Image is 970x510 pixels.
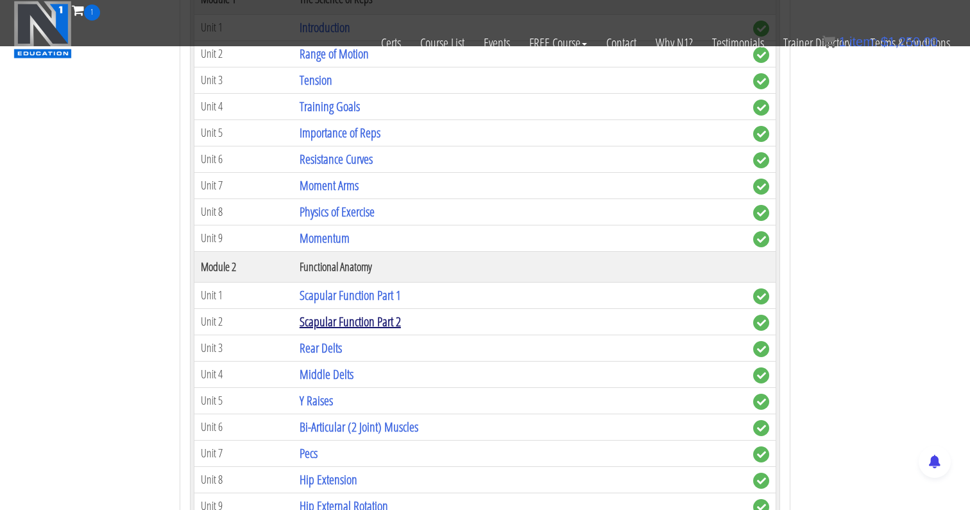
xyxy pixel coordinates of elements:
a: Rear Delts [300,339,342,356]
a: Y Raises [300,392,333,409]
span: complete [753,341,769,357]
span: complete [753,179,769,195]
a: Events [474,21,520,66]
td: Unit 6 [194,146,293,172]
a: Resistance Curves [300,150,373,168]
span: complete [753,367,769,383]
span: 1 [838,35,846,49]
a: Pecs [300,444,318,462]
span: complete [753,100,769,116]
span: complete [753,73,769,89]
td: Unit 3 [194,67,293,93]
a: Bi-Articular (2 Joint) Muscles [300,418,418,435]
a: Momentum [300,229,350,247]
a: Why N1? [646,21,702,66]
td: Unit 8 [194,466,293,493]
td: Unit 1 [194,282,293,308]
td: Unit 2 [194,308,293,335]
span: complete [753,394,769,410]
span: complete [753,420,769,436]
td: Unit 3 [194,335,293,361]
td: Unit 7 [194,172,293,198]
a: Trainer Directory [774,21,861,66]
img: n1-education [13,1,72,58]
td: Unit 5 [194,387,293,414]
td: Unit 4 [194,93,293,119]
td: Unit 8 [194,198,293,225]
img: icon11.png [822,35,835,48]
a: Certs [371,21,411,66]
a: Testimonials [702,21,774,66]
span: 1 [84,4,100,21]
span: item: [849,35,877,49]
a: Moment Arms [300,177,359,194]
a: Contact [597,21,646,66]
a: Course List [411,21,474,66]
bdi: 1,250.00 [881,35,938,49]
span: complete [753,231,769,247]
a: Importance of Reps [300,124,380,141]
a: 1 item: $1,250.00 [822,35,938,49]
span: complete [753,152,769,168]
span: complete [753,205,769,221]
td: Unit 9 [194,225,293,251]
a: Tension [300,71,332,89]
td: Unit 5 [194,119,293,146]
th: Module 2 [194,251,293,282]
td: Unit 7 [194,440,293,466]
a: Scapular Function Part 2 [300,313,401,330]
a: Physics of Exercise [300,203,375,220]
a: 1 [72,1,100,19]
a: Hip Extension [300,471,357,488]
td: Unit 4 [194,361,293,387]
a: Terms & Conditions [861,21,960,66]
th: Functional Anatomy [293,251,747,282]
span: complete [753,446,769,462]
span: complete [753,288,769,304]
a: Training Goals [300,98,360,115]
a: Middle Delts [300,365,353,383]
a: Scapular Function Part 1 [300,286,401,304]
span: $ [881,35,888,49]
span: complete [753,126,769,142]
span: complete [753,315,769,331]
td: Unit 6 [194,414,293,440]
span: complete [753,473,769,489]
a: FREE Course [520,21,597,66]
